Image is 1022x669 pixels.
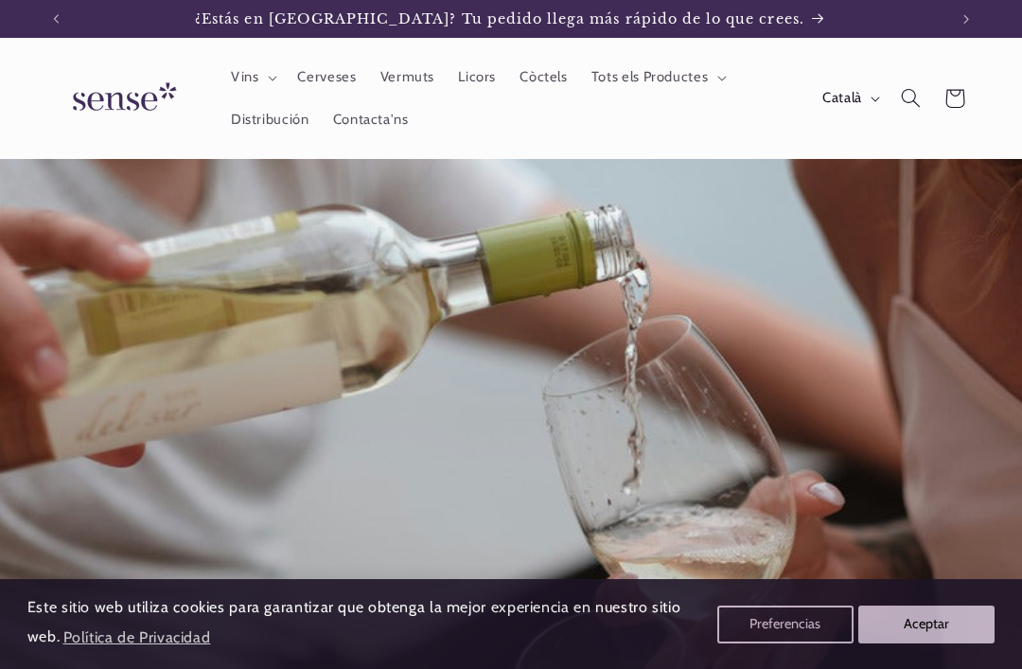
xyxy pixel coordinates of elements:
summary: Cerca [889,77,932,120]
span: Vermuts [380,68,434,86]
span: Este sitio web utiliza cookies para garantizar que obtenga la mejor experiencia en nuestro sitio ... [27,598,680,645]
span: Distribución [231,111,309,129]
button: Català [811,79,890,117]
a: Contacta'ns [321,98,420,140]
button: Preferencias [717,606,854,643]
a: Distribución [219,98,321,140]
span: Vins [231,68,259,86]
summary: Vins [219,57,285,98]
span: Contacta'ns [333,111,409,129]
a: Licors [447,57,508,98]
a: Política de Privacidad (opens in a new tab) [60,621,213,654]
span: ¿Estás en [GEOGRAPHIC_DATA]? Tu pedido llega más rápido de lo que crees. [195,10,804,27]
span: Còctels [520,68,567,86]
span: Licors [458,68,496,86]
summary: Tots els Productes [579,57,734,98]
a: Vermuts [368,57,447,98]
button: Aceptar [858,606,995,643]
a: Cerveses [286,57,368,98]
a: Còctels [508,57,580,98]
span: Cerveses [297,68,356,86]
a: Sense [43,64,200,133]
span: Català [822,88,862,109]
img: Sense [50,71,192,125]
span: Tots els Productes [591,68,708,86]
